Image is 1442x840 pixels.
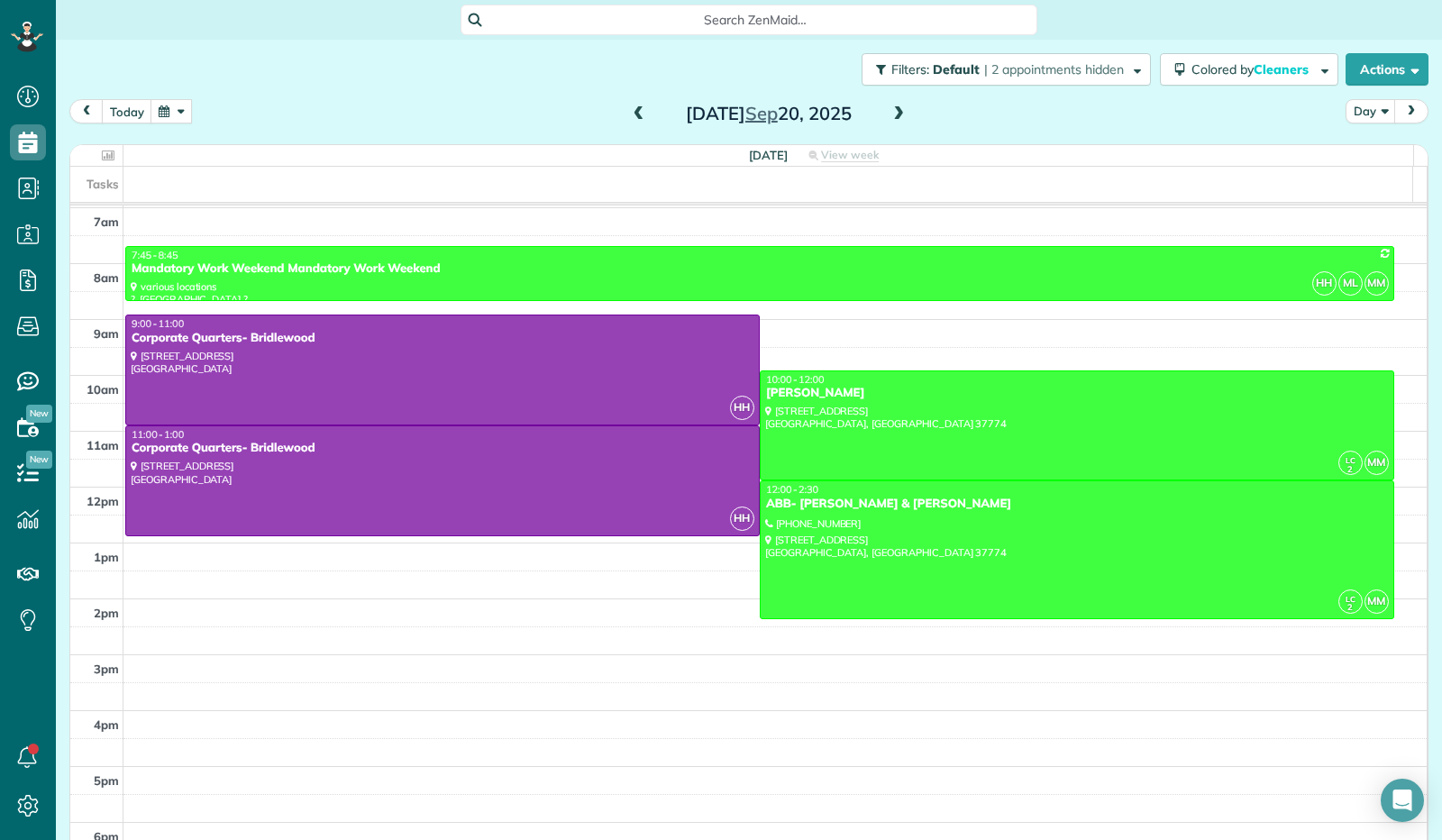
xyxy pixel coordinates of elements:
span: Filters: [891,61,929,78]
small: 2 [1339,599,1362,616]
span: 11:00 - 1:00 [132,428,184,441]
div: Open Intercom Messenger [1381,779,1424,822]
span: | 2 appointments hidden [984,61,1124,78]
span: 12:00 - 2:30 [766,483,818,496]
span: HH [730,396,754,420]
button: Actions [1346,53,1428,86]
button: next [1394,99,1428,123]
span: Tasks [87,177,119,191]
span: 11am [87,438,119,452]
div: Mandatory Work Weekend Mandatory Work Weekend [131,261,1389,277]
span: Cleaners [1254,61,1311,78]
button: prev [69,99,104,123]
span: MM [1364,589,1389,614]
span: New [26,405,52,423]
div: Corporate Quarters- Bridlewood [131,331,754,346]
span: View week [821,148,879,162]
span: Colored by [1191,61,1315,78]
h2: [DATE] 20, 2025 [656,104,881,123]
span: HH [730,507,754,531]
span: ML [1338,271,1363,296]
button: Day [1346,99,1396,123]
button: Colored byCleaners [1160,53,1338,86]
button: today [102,99,152,123]
div: ABB- [PERSON_NAME] & [PERSON_NAME] [765,497,1389,512]
span: Default [933,61,981,78]
span: [DATE] [749,148,788,162]
span: 5pm [94,773,119,788]
button: Filters: Default | 2 appointments hidden [862,53,1151,86]
span: 2pm [94,606,119,620]
span: 3pm [94,662,119,676]
span: 9am [94,326,119,341]
span: 4pm [94,717,119,732]
span: LC [1346,594,1355,604]
span: 9:00 - 11:00 [132,317,184,330]
small: 2 [1339,461,1362,479]
span: 10:00 - 12:00 [766,373,825,386]
span: Sep [745,102,778,124]
span: MM [1364,271,1389,296]
span: 8am [94,270,119,285]
div: [PERSON_NAME] [765,386,1389,401]
span: 10am [87,382,119,397]
span: 7:45 - 8:45 [132,249,178,261]
span: HH [1312,271,1337,296]
span: 7am [94,215,119,229]
a: Filters: Default | 2 appointments hidden [853,53,1151,86]
span: LC [1346,455,1355,465]
span: 1pm [94,550,119,564]
span: 12pm [87,494,119,508]
div: Corporate Quarters- Bridlewood [131,441,754,456]
span: New [26,451,52,469]
span: MM [1364,451,1389,475]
